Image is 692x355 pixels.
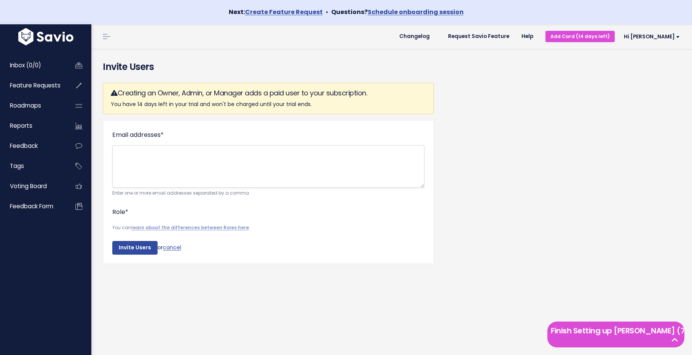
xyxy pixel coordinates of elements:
a: Create Feature Request [245,8,323,16]
span: Hi [PERSON_NAME] [624,34,680,40]
a: Add Card (14 days left) [545,31,615,42]
span: Tags [10,162,24,170]
h4: Invite Users [103,60,681,74]
span: Inbox (0/0) [10,61,41,69]
a: Help [515,31,539,42]
span: Feedback [10,142,38,150]
a: learn about the differences between Roles here [131,225,249,231]
span: Changelog [399,34,430,39]
a: cancel [163,244,181,251]
label: Role [112,207,128,218]
a: Request Savio Feature [442,31,515,42]
strong: Next: [229,8,323,16]
a: Inbox (0/0) [2,57,63,74]
a: Reports [2,117,63,135]
h3: Creating an Owner, Admin, or Manager adds a paid user to your subscription. [111,88,426,98]
small: You can . [112,224,424,232]
span: Voting Board [10,182,47,190]
a: Hi [PERSON_NAME] [615,31,686,43]
p: You have 14 days left in your trial and won't be charged until your trial ends. [111,100,426,109]
a: Feature Requests [2,77,63,94]
img: logo-white.9d6f32f41409.svg [16,28,75,45]
a: Tags [2,157,63,175]
a: Roadmaps [2,97,63,114]
span: Roadmaps [10,101,41,109]
small: Enter one or more email addresses separated by a comma. [112,189,424,197]
input: Invite Users [112,241,158,255]
a: Feedback form [2,198,63,215]
h5: Finish Setting up [PERSON_NAME] (7 left) [551,325,681,336]
a: Schedule onboarding session [368,8,464,16]
a: Voting Board [2,177,63,195]
span: Reports [10,122,32,130]
strong: Questions? [331,8,464,16]
span: Feature Requests [10,81,61,89]
form: or [112,130,424,254]
span: Feedback form [10,202,53,210]
span: • [326,8,328,16]
label: Email addresses [112,130,164,141]
a: Feedback [2,137,63,155]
